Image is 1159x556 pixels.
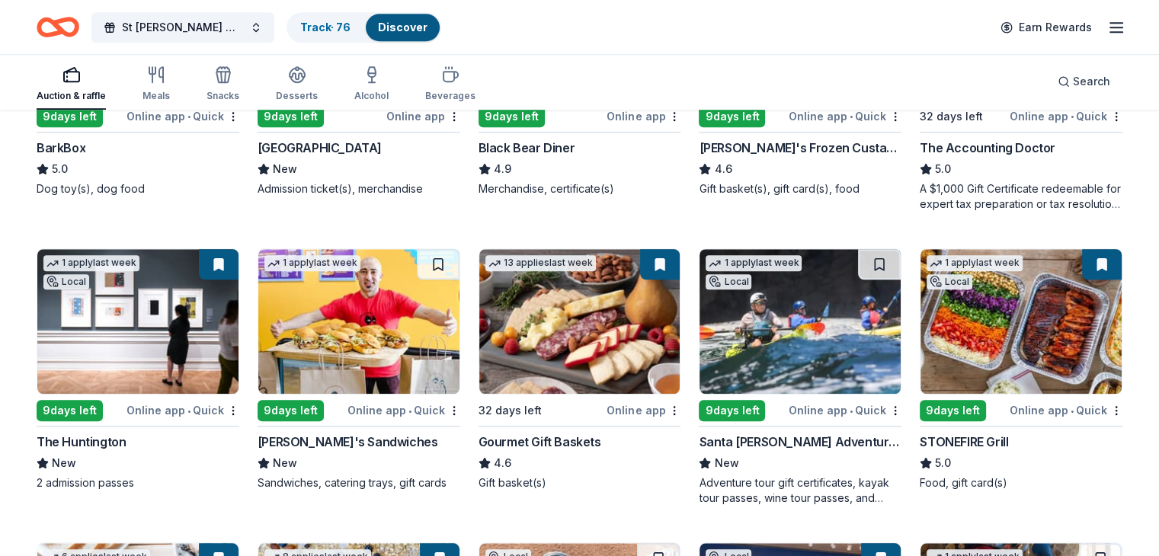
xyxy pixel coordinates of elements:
div: Santa [PERSON_NAME] Adventure Company [699,433,901,451]
div: The Accounting Doctor [920,139,1055,157]
div: Local [927,274,972,289]
div: 32 days left [479,401,542,420]
div: STONEFIRE Grill [920,433,1008,451]
div: 1 apply last week [706,255,802,271]
a: Image for Ike's Sandwiches1 applylast week9days leftOnline app•Quick[PERSON_NAME]'s SandwichesNew... [258,248,460,490]
div: Gift basket(s) [479,475,681,490]
div: Dog toy(s), dog food [37,181,239,197]
div: Food, gift card(s) [920,475,1122,490]
a: Home [37,9,79,45]
a: Image for Santa Barbara Adventure Company1 applylast weekLocal9days leftOnline app•QuickSanta [PE... [699,248,901,506]
div: Online app [607,401,680,420]
div: [GEOGRAPHIC_DATA] [258,139,382,157]
span: • [187,404,190,417]
div: A $1,000 Gift Certificate redeemable for expert tax preparation or tax resolution services—recipi... [920,181,1122,212]
div: 9 days left [258,106,324,127]
span: • [1071,404,1074,417]
span: 4.9 [494,160,511,178]
a: Image for The Huntington1 applylast weekLocal9days leftOnline app•QuickThe HuntingtonNew2 admissi... [37,248,239,490]
div: Online app [386,107,460,126]
div: Alcohol [354,90,389,102]
a: Track· 76 [300,21,351,34]
div: 9 days left [258,400,324,421]
div: BarkBox [37,139,85,157]
div: Online app Quick [1010,401,1122,420]
div: Online app Quick [789,401,901,420]
span: 5.0 [935,454,951,472]
span: • [1071,110,1074,123]
button: Auction & raffle [37,59,106,110]
img: Image for Gourmet Gift Baskets [479,249,680,394]
span: New [273,160,297,178]
button: Snacks [207,59,239,110]
img: Image for Santa Barbara Adventure Company [700,249,901,394]
button: St [PERSON_NAME] Memorial Golf Tournament [91,12,274,43]
div: 9 days left [37,106,103,127]
div: Online app Quick [126,107,239,126]
div: 9 days left [699,400,765,421]
a: Discover [378,21,427,34]
span: 5.0 [52,160,68,178]
div: Sandwiches, catering trays, gift cards [258,475,460,490]
span: Search [1073,72,1110,91]
div: Local [43,274,89,289]
div: Online app Quick [126,401,239,420]
button: Track· 76Discover [287,12,441,43]
div: Admission ticket(s), merchandise [258,181,460,197]
div: Meals [142,90,170,102]
div: Snacks [207,90,239,102]
div: 9 days left [920,400,986,421]
div: Merchandise, certificate(s) [479,181,681,197]
div: 9 days left [699,106,765,127]
span: • [850,110,853,123]
span: New [52,454,76,472]
button: Beverages [425,59,475,110]
div: Auction & raffle [37,90,106,102]
div: 1 apply last week [264,255,360,271]
div: Local [706,274,751,289]
div: 9 days left [37,400,103,421]
div: Adventure tour gift certificates, kayak tour passes, wine tour passes, and outdoor experience vou... [699,475,901,506]
button: Desserts [276,59,318,110]
div: 32 days left [920,107,983,126]
div: 2 admission passes [37,475,239,490]
button: Search [1045,66,1122,97]
span: • [408,404,411,417]
span: • [850,404,853,417]
img: Image for The Huntington [37,249,239,394]
button: Meals [142,59,170,110]
a: Earn Rewards [991,14,1101,41]
div: [PERSON_NAME]'s Frozen Custard & Steakburgers [699,139,901,157]
div: The Huntington [37,433,126,451]
div: Online app Quick [347,401,460,420]
div: Beverages [425,90,475,102]
a: Image for STONEFIRE Grill1 applylast weekLocal9days leftOnline app•QuickSTONEFIRE Grill5.0Food, g... [920,248,1122,490]
span: • [187,110,190,123]
div: 9 days left [479,106,545,127]
span: 4.6 [714,160,732,178]
span: New [273,454,297,472]
span: 4.6 [494,454,511,472]
div: [PERSON_NAME]'s Sandwiches [258,433,438,451]
div: Gourmet Gift Baskets [479,433,601,451]
a: Image for Gourmet Gift Baskets13 applieslast week32 days leftOnline appGourmet Gift Baskets4.6Gif... [479,248,681,490]
div: Online app Quick [789,107,901,126]
div: Black Bear Diner [479,139,575,157]
div: Desserts [276,90,318,102]
span: St [PERSON_NAME] Memorial Golf Tournament [122,18,244,37]
div: Online app Quick [1010,107,1122,126]
img: Image for STONEFIRE Grill [920,249,1122,394]
div: 13 applies last week [485,255,596,271]
div: Online app [607,107,680,126]
button: Alcohol [354,59,389,110]
div: Gift basket(s), gift card(s), food [699,181,901,197]
div: 1 apply last week [927,255,1023,271]
span: New [714,454,738,472]
img: Image for Ike's Sandwiches [258,249,459,394]
div: 1 apply last week [43,255,139,271]
span: 5.0 [935,160,951,178]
